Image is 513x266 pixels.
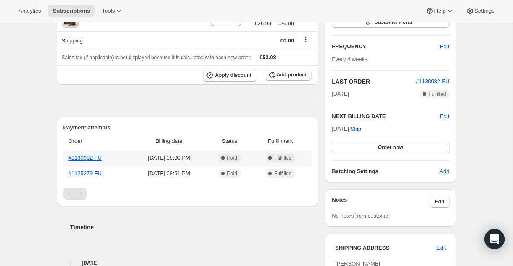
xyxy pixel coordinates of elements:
span: Add [439,167,449,176]
span: [DATE] · 08:00 PM [133,154,205,162]
div: Open Intercom Messenger [484,229,505,249]
span: Fulfilled [428,91,446,97]
span: €53.08 [259,54,276,61]
button: Analytics [13,5,46,17]
span: Apply discount [215,72,251,79]
span: Status [210,137,249,145]
button: Add [434,165,454,178]
button: Edit [440,112,449,121]
span: Help [434,8,445,14]
span: Tools [102,8,115,14]
button: Edit [431,241,451,255]
span: Edit [440,42,449,51]
span: €26.99 [276,19,294,28]
button: #1130982-FU [416,77,450,86]
th: Shipping [57,31,207,50]
a: #1130982-FU [69,155,102,161]
button: Edit [435,40,454,53]
span: Fulfilled [274,170,291,177]
button: Skip [346,122,366,136]
span: Subscriptions [53,8,90,14]
span: Fulfilled [274,155,291,161]
span: Settings [474,8,494,14]
h3: SHIPPING ADDRESS [335,244,436,252]
h2: Payment attempts [63,124,312,132]
th: Order [63,132,130,150]
span: Order now [378,144,403,151]
span: [DATE] · [332,126,361,132]
span: Fulfillment [254,137,307,145]
h3: Notes [332,196,430,208]
span: Billing date [133,137,205,145]
span: Skip [351,125,361,133]
span: €26.99 [255,19,272,28]
span: [DATE] [332,90,349,98]
span: €0.00 [280,37,294,44]
button: Subscriptions [48,5,95,17]
button: Shipping actions [299,35,312,44]
nav: Pagination [63,188,312,200]
h2: FREQUENCY [332,42,440,51]
span: Every 4 weeks [332,56,368,62]
button: Apply discount [203,69,256,82]
span: Edit [436,244,446,252]
button: Tools [97,5,128,17]
a: #1125279-FU [69,170,102,176]
span: Sales tax (if applicable) is not displayed because it is calculated with each new order. [62,55,251,61]
span: Analytics [19,8,41,14]
button: Order now [332,142,449,153]
h2: NEXT BILLING DATE [332,112,440,121]
button: Help [420,5,459,17]
h6: Batching Settings [332,167,439,176]
span: Paid [227,155,237,161]
span: No notes from customer [332,213,390,219]
h2: Timeline [70,223,319,232]
span: Add product [277,71,307,78]
button: Settings [461,5,500,17]
button: Add product [265,69,312,81]
button: Edit [430,196,450,208]
span: [DATE] · 08:51 PM [133,169,205,178]
span: Paid [227,170,237,177]
span: Edit [435,198,444,205]
h2: LAST ORDER [332,77,416,86]
a: #1130982-FU [416,78,450,84]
